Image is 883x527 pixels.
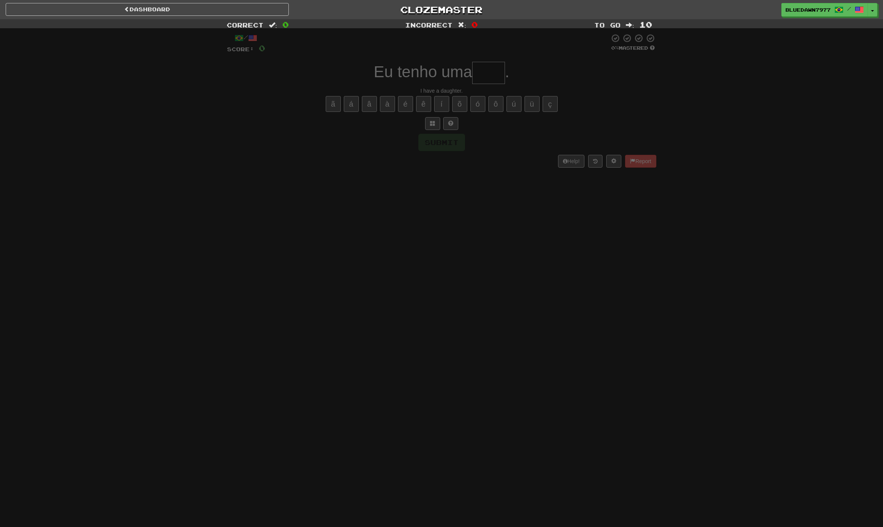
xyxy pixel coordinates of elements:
[488,96,503,112] button: ô
[227,34,265,43] div: /
[300,3,583,16] a: Clozemaster
[259,43,265,53] span: 0
[434,96,449,112] button: í
[398,96,413,112] button: é
[506,96,522,112] button: ú
[470,96,485,112] button: ó
[344,96,359,112] button: á
[425,117,440,130] button: Switch sentence to multiple choice alt+p
[418,134,465,151] button: Submit
[611,45,619,51] span: 0 %
[326,96,341,112] button: ã
[227,21,264,29] span: Correct
[282,20,289,29] span: 0
[227,87,656,95] div: I have a daughter.
[525,96,540,112] button: ü
[625,155,656,168] button: Report
[594,21,621,29] span: To go
[6,3,289,16] a: Dashboard
[443,117,458,130] button: Single letter hint - you only get 1 per sentence and score half the points! alt+h
[374,63,472,81] span: Eu tenho uma
[362,96,377,112] button: â
[416,96,431,112] button: ê
[781,3,868,17] a: BlueDawn7977 /
[785,6,831,13] span: BlueDawn7977
[380,96,395,112] button: à
[269,22,277,28] span: :
[458,22,466,28] span: :
[558,155,585,168] button: Help!
[610,45,656,52] div: Mastered
[543,96,558,112] button: ç
[639,20,652,29] span: 10
[847,6,851,11] span: /
[588,155,602,168] button: Round history (alt+y)
[505,63,509,81] span: .
[227,46,254,52] span: Score:
[452,96,467,112] button: õ
[471,20,478,29] span: 0
[626,22,634,28] span: :
[405,21,453,29] span: Incorrect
